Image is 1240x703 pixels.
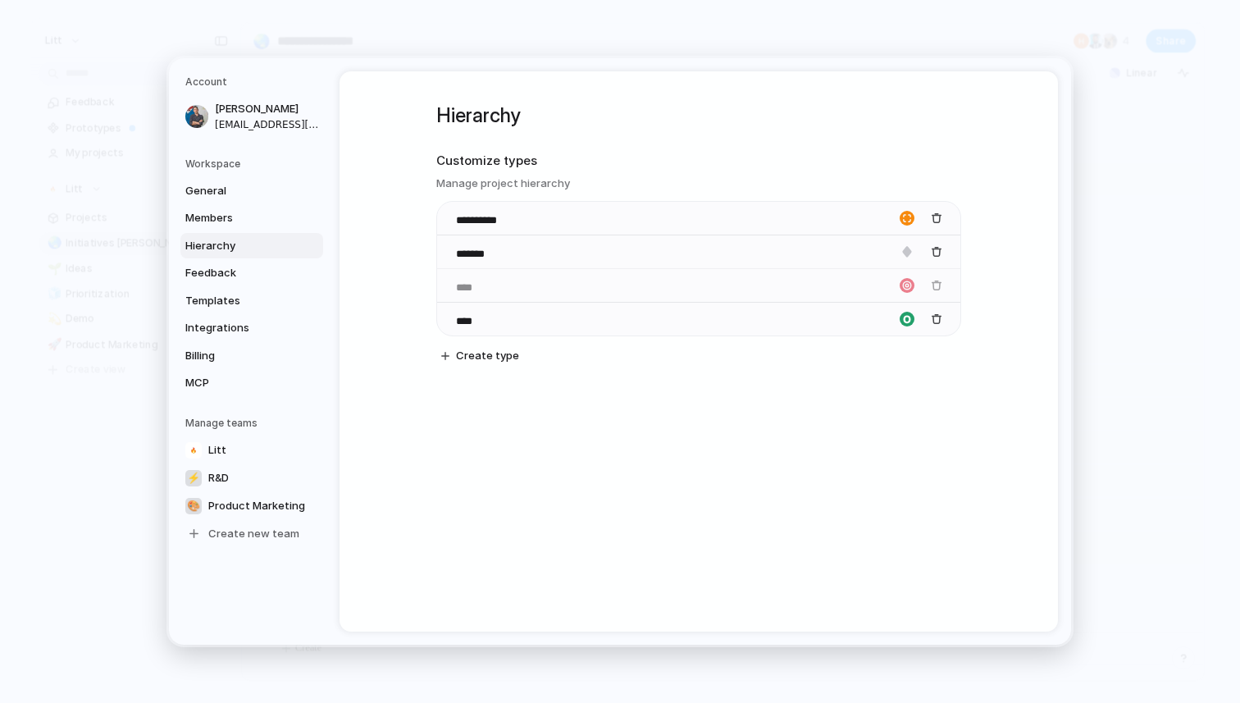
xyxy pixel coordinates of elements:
[180,205,323,231] a: Members
[185,210,290,226] span: Members
[185,183,290,199] span: General
[180,260,323,286] a: Feedback
[185,375,290,391] span: MCP
[180,233,323,259] a: Hierarchy
[185,293,290,309] span: Templates
[208,526,299,542] span: Create new team
[436,152,961,171] h2: Customize types
[185,238,290,254] span: Hierarchy
[180,370,323,396] a: MCP
[185,416,323,431] h5: Manage teams
[180,437,323,463] a: Litt
[185,157,323,171] h5: Workspace
[436,101,961,130] h1: Hierarchy
[208,470,229,486] span: R&D
[215,117,320,132] span: [EMAIL_ADDRESS][DOMAIN_NAME]
[180,465,323,491] a: ⚡R&D
[436,176,961,192] h3: Manage project hierarchy
[180,288,323,314] a: Templates
[185,498,202,514] div: 🎨
[215,101,320,117] span: [PERSON_NAME]
[456,348,519,364] span: Create type
[208,498,305,514] span: Product Marketing
[180,96,323,137] a: [PERSON_NAME][EMAIL_ADDRESS][DOMAIN_NAME]
[180,521,323,547] a: Create new team
[185,320,290,336] span: Integrations
[180,178,323,204] a: General
[185,75,323,89] h5: Account
[180,493,323,519] a: 🎨Product Marketing
[180,343,323,369] a: Billing
[185,348,290,364] span: Billing
[185,470,202,486] div: ⚡
[185,265,290,281] span: Feedback
[208,442,226,459] span: Litt
[180,315,323,341] a: Integrations
[435,345,526,367] button: Create type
